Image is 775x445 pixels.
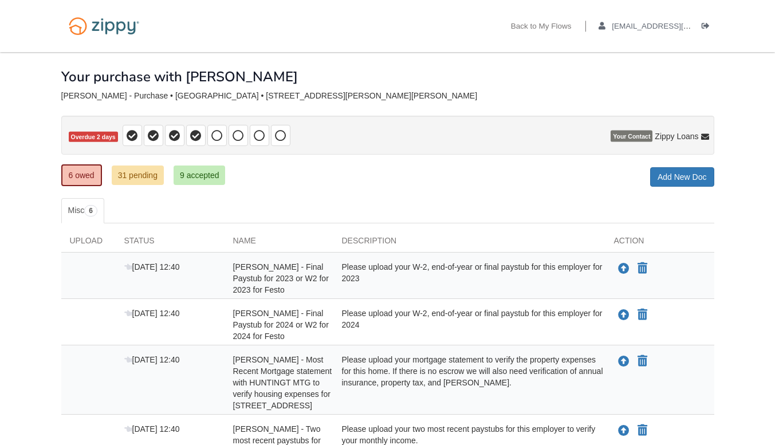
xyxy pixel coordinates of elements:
button: Declare Matthew Hoban - Most Recent Mortgage statement with HUNTINGT MTG to verify housing expens... [636,355,648,368]
a: Back to My Flows [511,22,572,33]
span: [PERSON_NAME] - Final Paystub for 2023 or W2 for 2023 for Festo [233,262,329,294]
a: 6 owed [61,164,102,186]
a: 9 accepted [174,166,226,185]
a: Misc [61,198,104,223]
button: Declare Matthew Hoban - Final Paystub for 2023 or W2 for 2023 for Festo not applicable [636,262,648,275]
div: Please upload your W-2, end-of-year or final paystub for this employer for 2024 [333,308,605,342]
div: Name [225,235,333,252]
button: Upload Matthew Hoban - Most Recent Mortgage statement with HUNTINGT MTG to verify housing expense... [617,354,631,369]
h1: Your purchase with [PERSON_NAME] [61,69,298,84]
div: Action [605,235,714,252]
span: [PERSON_NAME] - Most Recent Mortgage statement with HUNTINGT MTG to verify housing expenses for [... [233,355,332,410]
div: [PERSON_NAME] - Purchase • [GEOGRAPHIC_DATA] • [STREET_ADDRESS][PERSON_NAME][PERSON_NAME] [61,91,714,101]
span: Your Contact [611,131,652,142]
span: [DATE] 12:40 [124,424,180,434]
div: Upload [61,235,116,252]
button: Upload Matthew Hoban - Two most recent paystubs for Festo [617,423,631,438]
button: Declare Matthew Hoban - Two most recent paystubs for Festo not applicable [636,424,648,438]
a: Add New Doc [650,167,714,187]
span: [DATE] 12:40 [124,355,180,364]
span: Overdue 2 days [69,132,118,143]
button: Declare Matthew Hoban - Final Paystub for 2024 or W2 for 2024 for Festo not applicable [636,308,648,322]
span: [PERSON_NAME] - Final Paystub for 2024 or W2 for 2024 for Festo [233,309,329,341]
span: [DATE] 12:40 [124,309,180,318]
div: Status [116,235,225,252]
img: Logo [61,11,147,41]
div: Please upload your W-2, end-of-year or final paystub for this employer for 2023 [333,261,605,296]
button: Upload Matthew Hoban - Final Paystub for 2023 or W2 for 2023 for Festo [617,261,631,276]
a: 31 pending [112,166,164,185]
span: [DATE] 12:40 [124,262,180,271]
div: Description [333,235,605,252]
a: edit profile [599,22,743,33]
div: Please upload your mortgage statement to verify the property expenses for this home. If there is ... [333,354,605,411]
span: 6 [84,205,97,216]
button: Upload Matthew Hoban - Final Paystub for 2024 or W2 for 2024 for Festo [617,308,631,322]
span: kristinhoban83@gmail.com [612,22,743,30]
span: Zippy Loans [655,131,698,142]
a: Log out [702,22,714,33]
